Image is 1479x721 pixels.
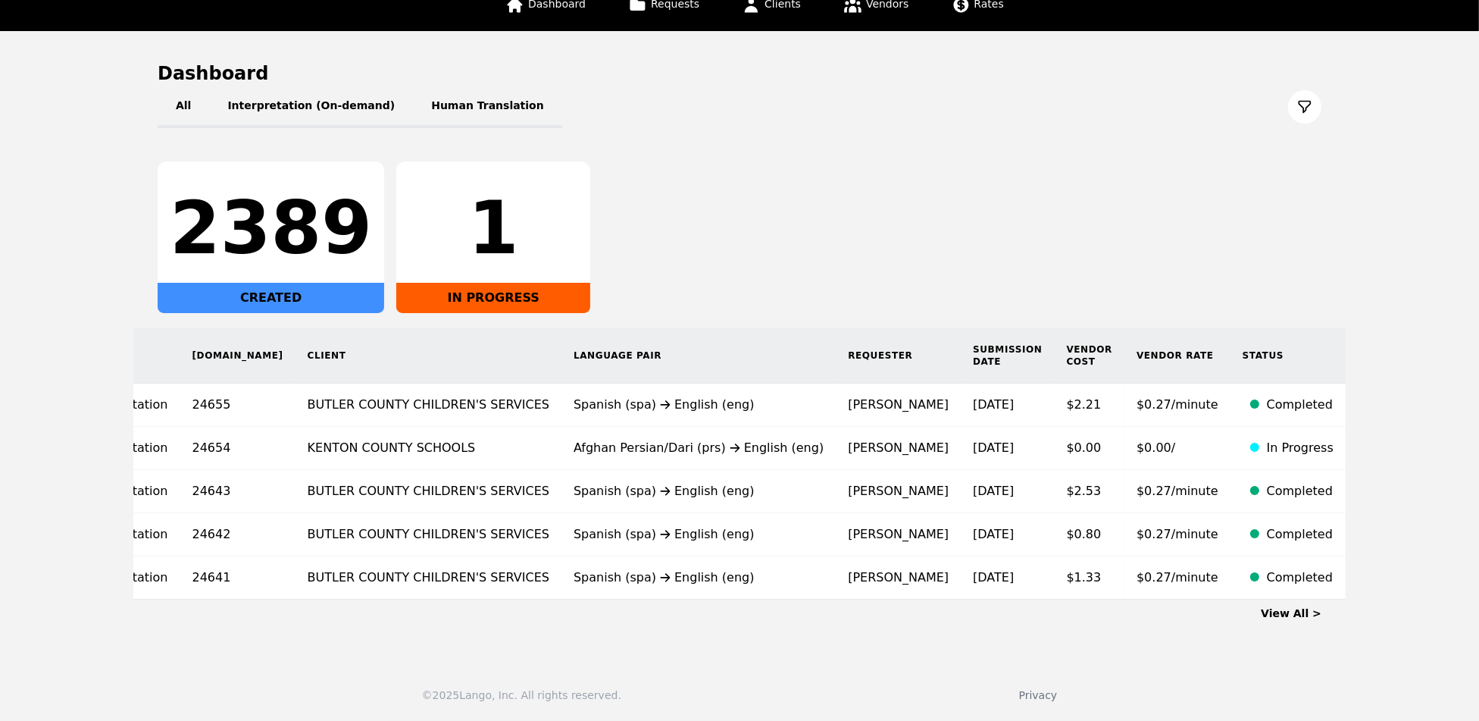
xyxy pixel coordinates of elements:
td: [PERSON_NAME] [836,513,961,556]
th: Language Pair [561,328,836,384]
button: Filter [1288,90,1321,124]
td: $2.53 [1055,470,1125,513]
th: Submission Date [961,328,1054,384]
td: 24641 [180,556,295,600]
td: BUTLER COUNTY CHILDREN'S SERVICES [295,556,561,600]
time: [DATE] [973,397,1014,412]
td: KENTON COUNTY SCHOOLS [295,427,561,470]
th: Vendor Rate [1124,328,1230,384]
div: CREATED [158,283,384,313]
td: $0.00 [1055,427,1125,470]
td: [PERSON_NAME] [836,470,961,513]
div: Spanish (spa) English (eng) [574,482,824,500]
span: $0.27/minute [1137,527,1218,541]
td: $2.21 [1055,384,1125,427]
div: 2389 [170,192,372,265]
time: [DATE] [973,484,1014,498]
div: Completed [1267,482,1334,500]
td: [PERSON_NAME] [836,384,961,427]
span: $0.00/ [1137,440,1175,455]
span: $0.27/minute [1137,397,1218,412]
div: Completed [1267,396,1334,414]
button: Human Translation [413,86,562,128]
th: Status [1230,328,1346,384]
button: Interpretation (On-demand) [209,86,413,128]
td: BUTLER COUNTY CHILDREN'S SERVICES [295,513,561,556]
th: Requester [836,328,961,384]
div: Spanish (spa) English (eng) [574,396,824,414]
td: 24655 [180,384,295,427]
div: Spanish (spa) English (eng) [574,525,824,544]
time: [DATE] [973,527,1014,541]
th: Client [295,328,561,384]
div: Spanish (spa) English (eng) [574,569,824,587]
span: $0.27/minute [1137,570,1218,585]
h1: Dashboard [158,61,1321,86]
div: IN PROGRESS [396,283,590,313]
div: Completed [1267,569,1334,587]
a: View All > [1261,607,1321,619]
a: Privacy [1019,689,1058,701]
td: 24642 [180,513,295,556]
div: In Progress [1267,439,1334,457]
div: Completed [1267,525,1334,544]
td: $0.80 [1055,513,1125,556]
td: BUTLER COUNTY CHILDREN'S SERVICES [295,384,561,427]
div: 1 [408,192,578,265]
th: [DOMAIN_NAME] [180,328,295,384]
td: BUTLER COUNTY CHILDREN'S SERVICES [295,470,561,513]
time: [DATE] [973,440,1014,455]
div: © 2025 Lango, Inc. All rights reserved. [422,688,621,703]
td: $1.33 [1055,556,1125,600]
span: $0.27/minute [1137,484,1218,498]
time: [DATE] [973,570,1014,585]
th: Request Type [1346,328,1430,384]
td: [PERSON_NAME] [836,556,961,600]
td: [PERSON_NAME] [836,427,961,470]
td: 24643 [180,470,295,513]
th: Vendor Cost [1055,328,1125,384]
button: All [158,86,209,128]
div: Afghan Persian/Dari (prs) English (eng) [574,439,824,457]
td: 24654 [180,427,295,470]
